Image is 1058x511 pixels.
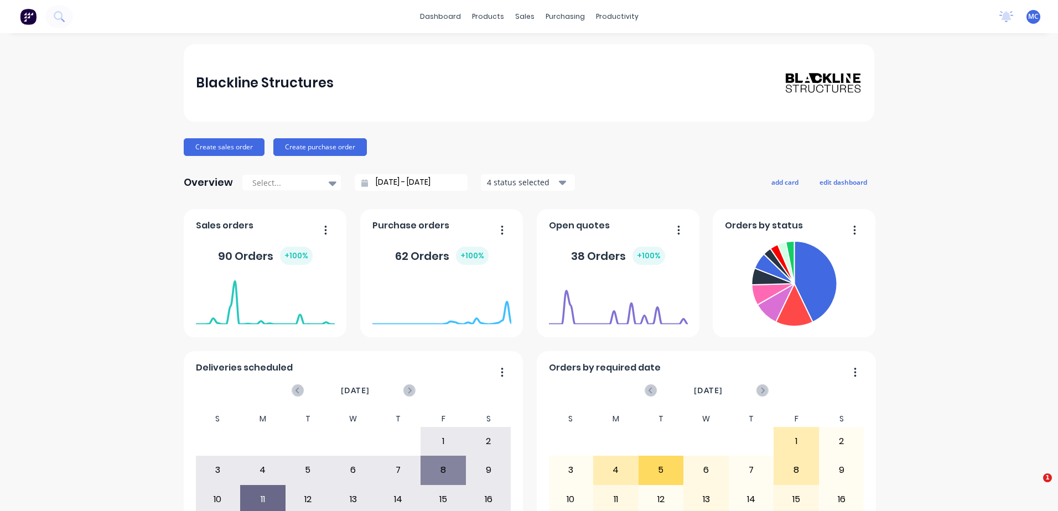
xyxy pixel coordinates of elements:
[466,456,511,484] div: 9
[725,219,803,232] span: Orders by status
[184,138,264,156] button: Create sales order
[1043,473,1052,482] span: 1
[694,384,723,397] span: [DATE]
[774,411,819,427] div: F
[820,456,864,484] div: 9
[487,176,557,188] div: 4 status selected
[280,247,313,265] div: + 100 %
[774,427,818,455] div: 1
[540,8,590,25] div: purchasing
[571,247,665,265] div: 38 Orders
[331,456,375,484] div: 6
[196,219,253,232] span: Sales orders
[632,247,665,265] div: + 100 %
[273,138,367,156] button: Create purchase order
[241,456,285,484] div: 4
[820,427,864,455] div: 2
[785,72,862,94] img: Blackline Structures
[764,175,806,189] button: add card
[414,8,466,25] a: dashboard
[1020,473,1047,500] iframe: Intercom live chat
[481,174,575,191] button: 4 status selected
[594,456,638,484] div: 4
[683,411,729,427] div: W
[812,175,874,189] button: edit dashboard
[421,411,466,427] div: F
[510,8,540,25] div: sales
[639,456,683,484] div: 5
[218,247,313,265] div: 90 Orders
[466,8,510,25] div: products
[286,411,331,427] div: T
[372,219,449,232] span: Purchase orders
[684,456,728,484] div: 6
[330,411,376,427] div: W
[549,219,610,232] span: Open quotes
[1028,12,1039,22] span: MC
[20,8,37,25] img: Factory
[729,456,774,484] div: 7
[376,456,421,484] div: 7
[286,456,330,484] div: 5
[421,456,465,484] div: 8
[639,411,684,427] div: T
[421,427,465,455] div: 1
[466,427,511,455] div: 2
[184,171,233,194] div: Overview
[819,411,864,427] div: S
[196,72,334,94] div: Blackline Structures
[774,456,818,484] div: 8
[240,411,286,427] div: M
[549,456,593,484] div: 3
[196,456,240,484] div: 3
[729,411,774,427] div: T
[456,247,489,265] div: + 100 %
[466,411,511,427] div: S
[590,8,644,25] div: productivity
[548,411,594,427] div: S
[341,384,370,397] span: [DATE]
[593,411,639,427] div: M
[195,411,241,427] div: S
[376,411,421,427] div: T
[395,247,489,265] div: 62 Orders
